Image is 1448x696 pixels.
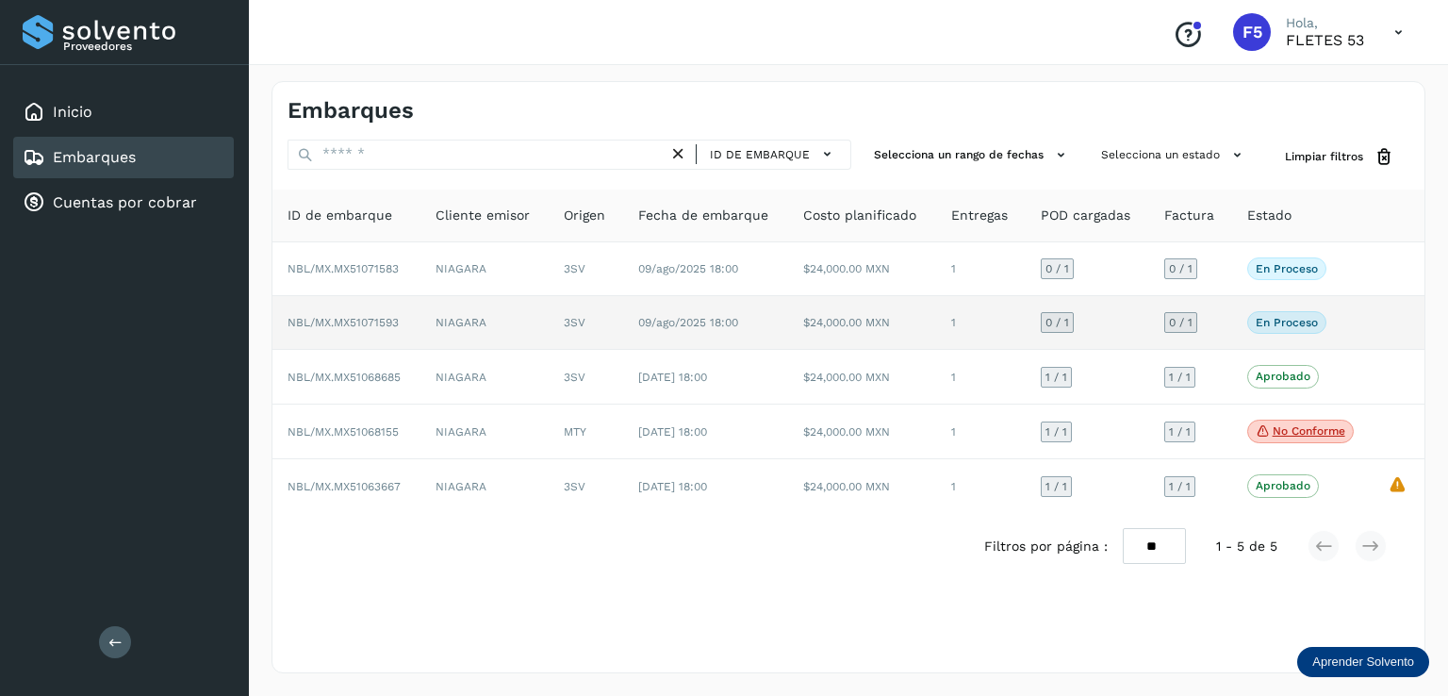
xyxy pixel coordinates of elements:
div: Inicio [13,91,234,133]
p: Hola, [1286,15,1364,31]
td: 3SV [549,296,622,350]
div: Aprender Solvento [1297,647,1429,677]
td: $24,000.00 MXN [788,350,936,404]
td: NIAGARA [420,405,549,460]
a: Cuentas por cobrar [53,193,197,211]
span: 0 / 1 [1169,317,1193,328]
p: FLETES 53 [1286,31,1364,49]
div: Embarques [13,137,234,178]
div: Cuentas por cobrar [13,182,234,224]
span: NBL/MX.MX51071583 [288,262,399,275]
span: Limpiar filtros [1285,148,1363,165]
span: ID de embarque [710,146,810,163]
td: NIAGARA [420,459,549,512]
td: 3SV [549,242,622,296]
p: En proceso [1256,262,1318,275]
p: En proceso [1256,316,1318,329]
a: Inicio [53,103,92,121]
button: Selecciona un rango de fechas [866,140,1078,171]
td: MTY [549,405,622,460]
span: Filtros por página : [984,537,1108,556]
span: Fecha de embarque [638,206,768,225]
td: 1 [936,405,1026,460]
span: Entregas [951,206,1008,225]
td: 1 [936,242,1026,296]
span: 1 / 1 [1169,372,1191,383]
span: Cliente emisor [436,206,530,225]
td: NIAGARA [420,350,549,404]
a: Embarques [53,148,136,166]
span: Origen [564,206,605,225]
button: Limpiar filtros [1270,140,1409,174]
p: Aprender Solvento [1312,655,1414,670]
td: 1 [936,459,1026,512]
span: NBL/MX.MX51071593 [288,316,399,329]
p: Aprobado [1256,370,1310,383]
button: ID de embarque [704,141,843,168]
p: No conforme [1273,424,1345,438]
span: NBL/MX.MX51063667 [288,480,401,493]
span: Estado [1247,206,1292,225]
td: NIAGARA [420,242,549,296]
p: Proveedores [63,40,226,53]
td: $24,000.00 MXN [788,296,936,350]
span: 1 - 5 de 5 [1216,537,1277,556]
span: Factura [1164,206,1214,225]
span: 0 / 1 [1045,317,1069,328]
span: 09/ago/2025 18:00 [638,262,738,275]
button: Selecciona un estado [1094,140,1255,171]
span: 1 / 1 [1169,481,1191,492]
td: 3SV [549,350,622,404]
span: 09/ago/2025 18:00 [638,316,738,329]
td: 1 [936,296,1026,350]
span: 1 / 1 [1169,426,1191,438]
td: 3SV [549,459,622,512]
span: POD cargadas [1041,206,1130,225]
span: NBL/MX.MX51068155 [288,425,399,439]
td: $24,000.00 MXN [788,405,936,460]
span: 1 / 1 [1045,372,1067,383]
span: 0 / 1 [1169,263,1193,274]
td: $24,000.00 MXN [788,242,936,296]
span: Costo planificado [803,206,916,225]
span: 1 / 1 [1045,426,1067,438]
span: ID de embarque [288,206,392,225]
p: Aprobado [1256,479,1310,492]
td: $24,000.00 MXN [788,459,936,512]
span: [DATE] 18:00 [638,371,707,384]
h4: Embarques [288,97,414,124]
span: [DATE] 18:00 [638,480,707,493]
span: NBL/MX.MX51068685 [288,371,401,384]
span: [DATE] 18:00 [638,425,707,439]
span: 0 / 1 [1045,263,1069,274]
td: 1 [936,350,1026,404]
td: NIAGARA [420,296,549,350]
span: 1 / 1 [1045,481,1067,492]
